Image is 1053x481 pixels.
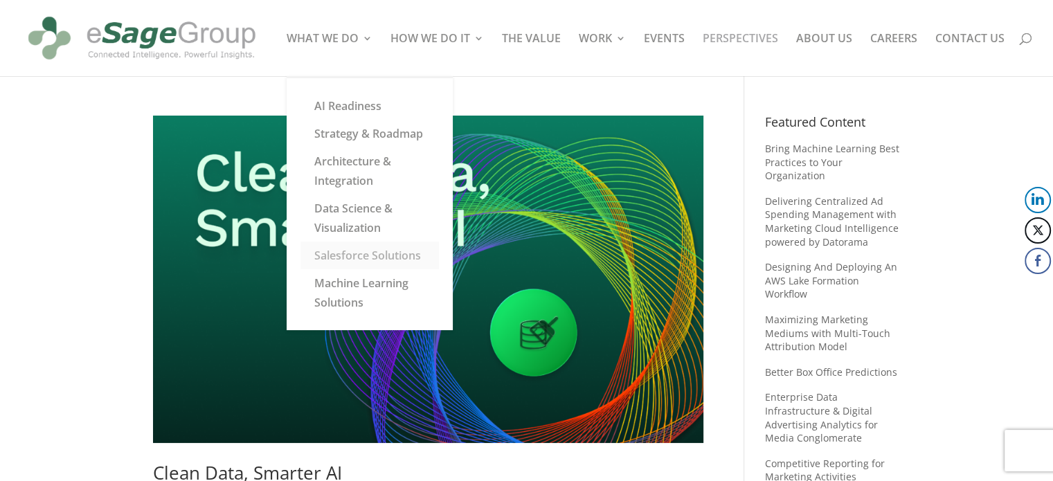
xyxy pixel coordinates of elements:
a: Enterprise Data Infrastructure & Digital Advertising Analytics for Media Conglomerate [765,390,878,444]
a: HOW WE DO IT [390,33,484,76]
a: Maximizing Marketing Mediums with Multi-Touch Attribution Model [765,313,890,353]
a: Data Science & Visualization [300,194,439,242]
a: ABOUT US [796,33,852,76]
a: AI Readiness [300,92,439,120]
a: Salesforce Solutions [300,242,439,269]
h4: Featured Content [765,116,900,135]
button: Twitter Share [1025,217,1051,244]
a: Better Box Office Predictions [765,365,897,379]
img: Clean Data, Smarter AI [153,116,703,443]
a: Delivering Centralized Ad Spending Management with Marketing Cloud Intelligence powered by Datorama [765,194,899,248]
a: Strategy & Roadmap [300,120,439,147]
a: Machine Learning Solutions [300,269,439,316]
button: Facebook Share [1025,248,1051,274]
a: CAREERS [870,33,917,76]
a: Designing And Deploying An AWS Lake Formation Workflow [765,260,897,300]
a: WHAT WE DO [287,33,372,76]
a: Architecture & Integration [300,147,439,194]
a: EVENTS [644,33,685,76]
a: WORK [579,33,626,76]
img: eSage Group [24,6,260,71]
a: THE VALUE [502,33,561,76]
a: Bring Machine Learning Best Practices to Your Organization [765,142,899,182]
button: LinkedIn Share [1025,187,1051,213]
a: PERSPECTIVES [703,33,778,76]
a: CONTACT US [935,33,1005,76]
